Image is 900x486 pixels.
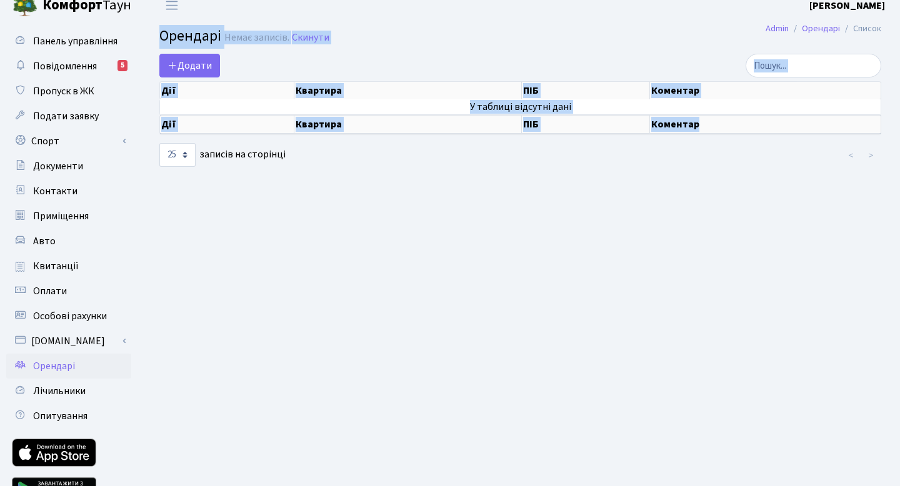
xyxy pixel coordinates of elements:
[650,82,881,99] th: Коментар
[33,34,117,48] span: Панель управління
[117,60,127,71] div: 5
[840,22,881,36] li: Список
[802,22,840,35] a: Орендарі
[747,16,900,42] nav: breadcrumb
[6,404,131,429] a: Опитування
[6,104,131,129] a: Подати заявку
[6,379,131,404] a: Лічильники
[33,209,89,223] span: Приміщення
[6,279,131,304] a: Оплати
[6,304,131,329] a: Особові рахунки
[33,59,97,73] span: Повідомлення
[159,54,220,77] a: Додати
[6,79,131,104] a: Пропуск в ЖК
[294,82,522,99] th: Квартира
[6,54,131,79] a: Повідомлення5
[746,54,881,77] input: Пошук...
[160,99,881,114] td: У таблиці відсутні дані
[6,154,131,179] a: Документи
[6,179,131,204] a: Контакти
[6,129,131,154] a: Спорт
[6,254,131,279] a: Квитанції
[33,159,83,173] span: Документи
[33,259,79,273] span: Квитанції
[33,309,107,323] span: Особові рахунки
[159,143,196,167] select: записів на сторінці
[522,82,650,99] th: ПІБ
[6,354,131,379] a: Орендарі
[33,284,67,298] span: Оплати
[292,32,329,44] a: Скинути
[167,59,212,72] span: Додати
[159,25,221,47] span: Орендарі
[766,22,789,35] a: Admin
[6,329,131,354] a: [DOMAIN_NAME]
[33,384,86,398] span: Лічильники
[224,32,289,44] div: Немає записів.
[160,115,294,134] th: Дії
[160,82,294,99] th: Дії
[33,409,87,423] span: Опитування
[294,115,522,134] th: Квартира
[33,84,94,98] span: Пропуск в ЖК
[650,115,881,134] th: Коментар
[33,359,75,373] span: Орендарі
[522,115,650,134] th: ПІБ
[6,204,131,229] a: Приміщення
[6,229,131,254] a: Авто
[6,29,131,54] a: Панель управління
[33,234,56,248] span: Авто
[33,184,77,198] span: Контакти
[159,143,286,167] label: записів на сторінці
[33,109,99,123] span: Подати заявку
